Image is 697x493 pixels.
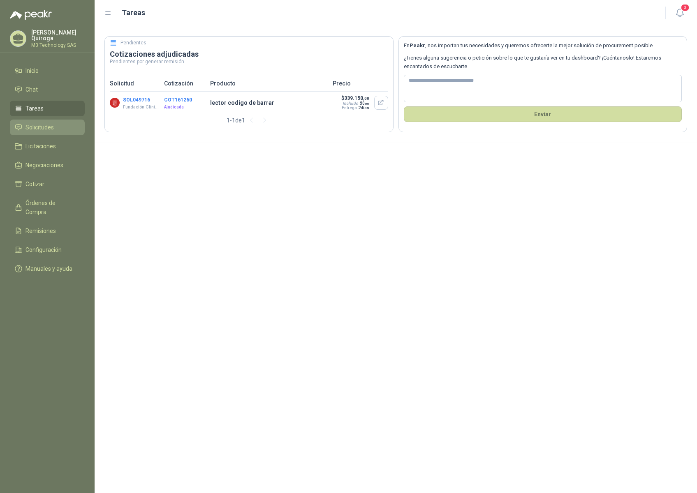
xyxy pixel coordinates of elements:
p: M3 Technology SAS [31,43,85,48]
p: Ajudicada [164,104,205,111]
span: Cotizar [25,180,44,189]
button: 3 [672,6,687,21]
button: Envíar [404,106,682,122]
a: Negociaciones [10,157,85,173]
h1: Tareas [122,7,145,18]
p: Producto [210,79,328,88]
span: Inicio [25,66,39,75]
span: 2 días [358,106,369,110]
span: ,00 [363,96,369,101]
p: $ [341,95,369,101]
p: Pendientes por generar remisión [110,59,388,64]
span: Órdenes de Compra [25,198,77,217]
span: 0 [362,101,369,106]
p: Entrega: [341,106,369,110]
span: Configuración [25,245,62,254]
span: Remisiones [25,226,56,235]
p: lector codigo de barrar [210,98,328,107]
p: ¿Tienes alguna sugerencia o petición sobre lo que te gustaría ver en tu dashboard? ¡Cuéntanoslo! ... [404,54,682,71]
p: [PERSON_NAME] Quiroga [31,30,85,41]
span: Licitaciones [25,142,56,151]
img: Company Logo [110,98,120,108]
a: Configuración [10,242,85,258]
a: Licitaciones [10,138,85,154]
span: Chat [25,85,38,94]
button: COT161260 [164,97,192,103]
b: Peakr [410,42,425,48]
p: Fundación Clínica Shaio [123,104,160,111]
span: 3 [681,4,690,12]
h3: Cotizaciones adjudicadas [110,49,388,59]
p: Solicitud [110,79,159,88]
a: Inicio [10,63,85,78]
a: Cotizar [10,176,85,192]
a: Chat [10,82,85,97]
a: Remisiones [10,223,85,239]
div: Incluido [343,101,358,106]
p: En , nos importan tus necesidades y queremos ofrecerte la mejor solución de procurement posible. [404,41,682,50]
h5: Pendientes [120,39,146,47]
a: Solicitudes [10,120,85,135]
button: SOL049716 [123,97,150,103]
p: Cotización [164,79,205,88]
span: ,00 [365,102,369,106]
a: Tareas [10,101,85,116]
span: 339.150 [344,95,369,101]
img: Logo peakr [10,10,52,20]
a: Manuales y ayuda [10,261,85,276]
a: Órdenes de Compra [10,195,85,220]
span: Solicitudes [25,123,54,132]
span: Tareas [25,104,44,113]
div: 1 - 1 de 1 [227,114,271,127]
span: Manuales y ayuda [25,264,72,273]
span: Negociaciones [25,161,63,170]
p: Precio [333,79,388,88]
span: $ [360,101,369,106]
